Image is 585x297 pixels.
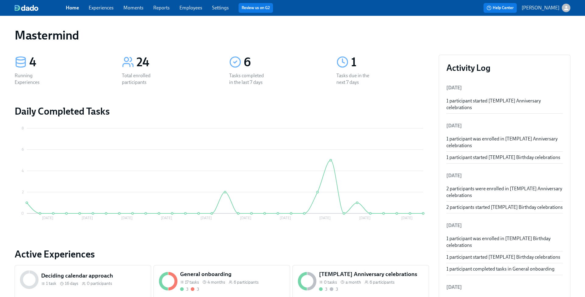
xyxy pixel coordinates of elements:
[336,72,375,86] div: Tasks due in the next 7 days
[46,281,56,286] span: 1 task
[446,81,563,95] li: [DATE]
[324,279,337,285] span: 0 tasks
[42,216,53,220] tspan: [DATE]
[15,28,79,43] h1: Mastermind
[319,286,327,292] div: Completed all due tasks
[370,279,395,285] span: 6 participants
[336,286,338,292] div: 3
[186,286,188,292] div: 3
[359,216,370,220] tspan: [DATE]
[446,266,563,272] div: 1 participant completed tasks in General onboarding
[89,5,114,11] a: Experiences
[22,169,24,173] tspan: 4
[65,281,78,286] span: 16 days
[484,3,517,13] button: Help Center
[446,98,563,111] div: 1 participant started [TEMPLATE] Anniversary celebrations
[136,55,214,70] div: 24
[446,254,563,261] div: 1 participant started [TEMPLATE] Birthday celebrations
[234,279,259,285] span: 6 participants
[325,286,327,292] div: 3
[22,126,24,130] tspan: 8
[212,5,229,11] a: Settings
[15,248,429,260] a: Active Experiences
[122,72,161,86] div: Total enrolled participants
[446,119,563,133] li: [DATE]
[446,168,563,183] li: [DATE]
[446,185,563,199] div: 2 participants were enrolled in [TEMPLATE] Anniversary celebrations
[446,136,563,149] div: 1 participant was enrolled in [TEMPLATE] Anniversary celebrations
[446,204,563,211] div: 2 participants started [TEMPLATE] Birthday celebrations
[197,286,199,292] div: 3
[446,235,563,249] div: 1 participant was enrolled in [TEMPLATE] Birthday celebrations
[22,190,24,194] tspan: 2
[330,286,338,292] div: Not started
[242,5,270,11] a: Review us on G2
[319,270,424,278] h5: [TEMPLATE] Anniversary celebrations
[66,5,79,11] a: Home
[446,62,563,73] h3: Activity Log
[401,216,413,220] tspan: [DATE]
[229,72,268,86] div: Tasks completed in the last 7 days
[185,279,199,285] span: 17 tasks
[351,55,429,70] div: 1
[487,5,514,11] span: Help Center
[319,216,331,220] tspan: [DATE]
[82,216,93,220] tspan: [DATE]
[244,55,322,70] div: 6
[200,216,212,220] tspan: [DATE]
[21,211,24,216] tspan: 0
[179,5,202,11] a: Employees
[446,154,563,161] div: 1 participant started [TEMPLATE] Birthday celebrations
[180,270,285,278] h5: General onboarding
[346,279,361,285] span: a month
[123,5,144,11] a: Moments
[87,281,112,286] span: 0 participants
[240,216,251,220] tspan: [DATE]
[29,55,107,70] div: 4
[446,218,563,233] li: [DATE]
[15,5,66,11] a: dado
[161,216,172,220] tspan: [DATE]
[153,5,170,11] a: Reports
[446,280,563,295] li: [DATE]
[15,72,54,86] div: Running Experiences
[207,279,225,285] span: 4 months
[15,105,429,117] h2: Daily Completed Tasks
[22,147,24,152] tspan: 6
[191,286,199,292] div: With overdue tasks
[522,5,559,11] p: [PERSON_NAME]
[121,216,133,220] tspan: [DATE]
[180,286,188,292] div: Completed all due tasks
[522,4,570,12] button: [PERSON_NAME]
[280,216,291,220] tspan: [DATE]
[239,3,273,13] button: Review us on G2
[41,272,146,280] h5: Deciding calendar approach
[15,5,38,11] img: dado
